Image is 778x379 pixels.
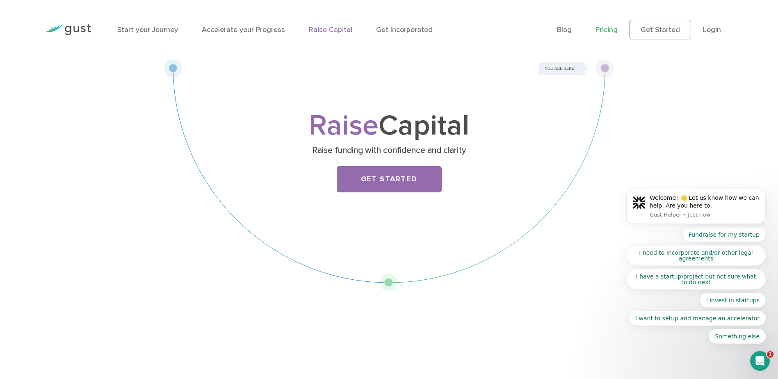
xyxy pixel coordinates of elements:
[117,25,178,34] a: Start your Journey
[227,113,551,139] h1: Capital
[641,290,778,379] iframe: Chat Widget
[309,108,379,143] span: Raise
[630,20,691,39] a: Get Started
[45,24,91,35] img: Gust Logo
[230,145,548,156] p: Raise funding with confidence and clarity
[557,25,572,34] a: Blog
[703,25,721,34] a: Login
[376,25,433,34] a: Get Incorporated
[337,166,442,192] a: Get Started
[309,25,352,34] a: Raise Capital
[595,25,618,34] a: Pricing
[614,60,778,357] iframe: Intercom notifications message
[202,25,285,34] a: Accelerate your Progress
[641,290,778,379] div: Chat-Widget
